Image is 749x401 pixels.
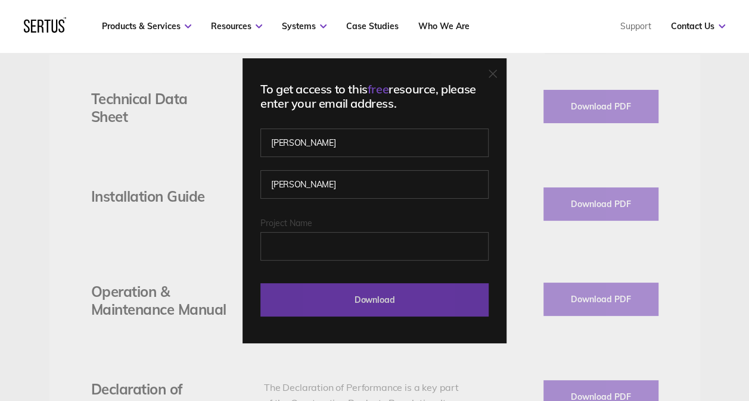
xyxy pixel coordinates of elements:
[282,21,327,32] a: Systems
[368,82,389,96] span: free
[346,21,399,32] a: Case Studies
[211,21,262,32] a: Resources
[102,21,191,32] a: Products & Services
[418,21,470,32] a: Who We Are
[671,21,725,32] a: Contact Us
[260,82,489,111] div: To get access to this resource, please enter your email address.
[534,263,749,401] iframe: Chat Widget
[260,170,489,199] input: Last name*
[260,218,312,228] span: Project Name
[620,21,651,32] a: Support
[260,129,489,157] input: First name*
[260,283,489,317] input: Download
